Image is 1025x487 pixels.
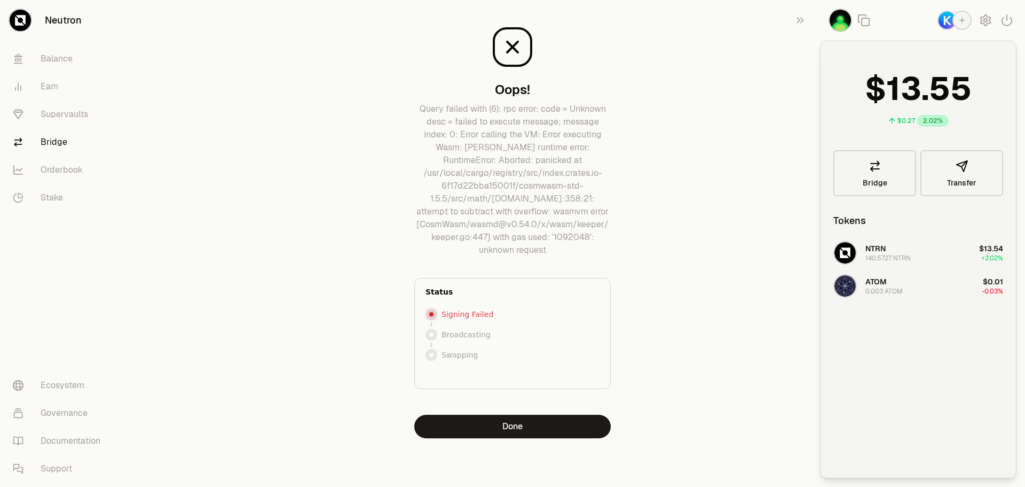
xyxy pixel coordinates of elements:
[865,287,903,296] div: 0.003 ATOM
[833,150,916,196] a: Bridge
[4,455,115,483] a: Support
[982,287,1003,296] span: -0.03%
[4,399,115,427] a: Governance
[414,103,611,257] p: Query failed with (6): rpc error: code = Unknown desc = failed to execute message; message index:...
[981,254,1003,262] span: +2.02%
[4,101,115,128] a: Supervaults
[983,277,1003,287] span: $0.01
[947,179,976,187] span: Transfer
[441,350,478,360] p: Swapping
[4,128,115,156] a: Bridge
[495,81,530,98] h3: Oops!
[865,277,887,287] span: ATOM
[833,213,866,228] div: Tokens
[441,309,493,320] p: Signing Failed
[827,237,1010,269] button: NTRN LogoNTRN140.5727 NTRN$13.54+2.02%
[865,244,886,253] span: NTRN
[979,244,1003,253] span: $13.54
[441,329,491,340] p: Broadcasting
[4,184,115,212] a: Stake
[939,12,956,29] img: Keplr
[937,11,972,30] button: Keplr
[834,275,856,297] img: ATOM Logo
[830,10,851,31] img: Turquoise
[897,117,915,125] div: $0.27
[4,427,115,455] a: Documentation
[827,270,1010,302] button: ATOM LogoATOM0.003 ATOM$0.01-0.03%
[863,179,887,187] span: Bridge
[917,115,949,127] div: 2.02%
[4,372,115,399] a: Ecosystem
[920,150,1003,196] button: Transfer
[834,242,856,264] img: NTRN Logo
[4,156,115,184] a: Orderbook
[4,73,115,101] a: Earn
[865,254,911,262] div: 140.5727 NTRN
[425,287,453,297] p: Status
[4,45,115,73] a: Balance
[414,415,611,438] button: Done
[829,9,852,32] button: Turquoise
